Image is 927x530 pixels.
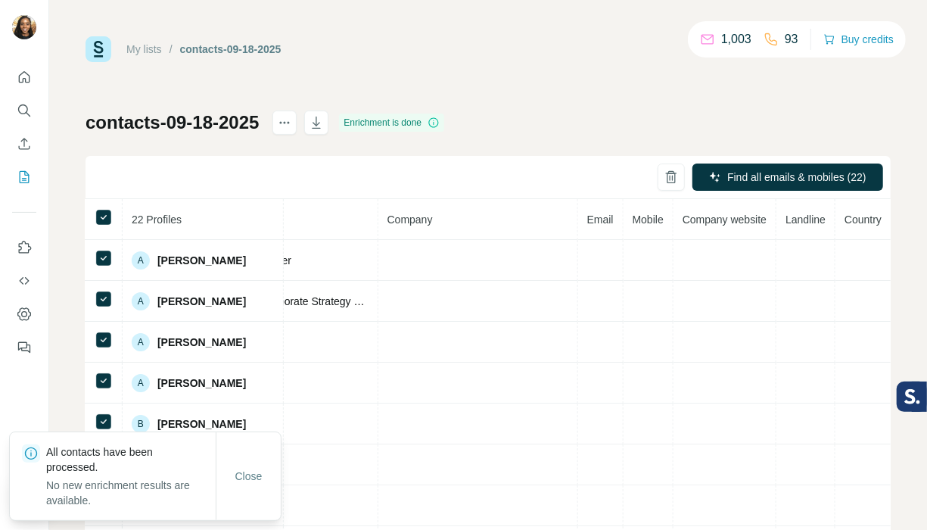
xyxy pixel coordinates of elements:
button: Use Surfe API [12,267,36,295]
p: 1,003 [721,30,751,48]
span: Company [387,214,433,226]
button: Enrich CSV [12,130,36,157]
button: Use Surfe on LinkedIn [12,234,36,261]
span: [PERSON_NAME] [157,376,246,391]
img: Avatar [12,15,36,39]
span: [PERSON_NAME] [157,253,246,268]
div: contacts-09-18-2025 [180,42,282,57]
span: Vice President, Corporate Strategy & Development [188,295,427,307]
span: Mobile [633,214,664,226]
img: Surfe Logo [86,36,111,62]
button: Dashboard [12,301,36,328]
button: actions [272,111,297,135]
div: A [132,374,150,392]
div: B [132,415,150,433]
span: 22 Profiles [132,214,182,226]
div: A [132,251,150,270]
p: No new enrichment results are available. [46,478,216,508]
span: [PERSON_NAME] [157,294,246,309]
p: 93 [785,30,798,48]
div: Enrichment is done [339,114,444,132]
button: Buy credits [823,29,894,50]
a: My lists [126,43,162,55]
h1: contacts-09-18-2025 [86,111,259,135]
span: Find all emails & mobiles (22) [727,170,866,185]
button: My lists [12,164,36,191]
button: Close [225,463,273,490]
span: Country [845,214,882,226]
span: Company website [683,214,767,226]
button: Search [12,97,36,124]
button: Feedback [12,334,36,361]
span: [PERSON_NAME] [157,416,246,432]
span: Close [235,469,263,484]
p: All contacts have been processed. [46,444,216,475]
div: A [132,333,150,351]
span: Email [587,214,614,226]
div: A [132,292,150,310]
button: Find all emails & mobiles (22) [692,164,883,191]
li: / [170,42,173,57]
span: [PERSON_NAME] [157,335,246,350]
button: Quick start [12,64,36,91]
span: Landline [785,214,826,226]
